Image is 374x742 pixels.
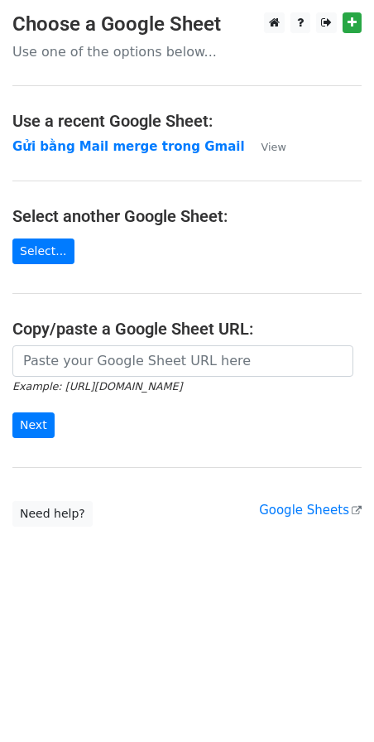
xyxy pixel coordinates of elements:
[12,111,362,131] h4: Use a recent Google Sheet:
[12,206,362,226] h4: Select another Google Sheet:
[12,12,362,36] h3: Choose a Google Sheet
[12,380,182,393] small: Example: [URL][DOMAIN_NAME]
[259,503,362,518] a: Google Sheets
[12,345,353,377] input: Paste your Google Sheet URL here
[261,141,286,153] small: View
[12,319,362,339] h4: Copy/paste a Google Sheet URL:
[12,139,245,154] a: Gửi bằng Mail merge trong Gmail
[12,43,362,60] p: Use one of the options below...
[12,412,55,438] input: Next
[245,139,286,154] a: View
[12,501,93,527] a: Need help?
[12,238,74,264] a: Select...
